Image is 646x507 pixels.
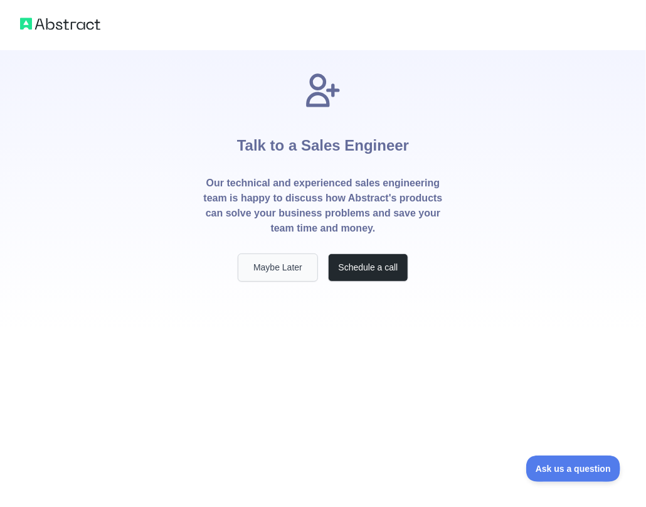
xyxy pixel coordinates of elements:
[526,456,621,482] iframe: Toggle Customer Support
[328,253,408,282] button: Schedule a call
[238,253,318,282] button: Maybe Later
[237,110,409,176] h1: Talk to a Sales Engineer
[203,176,443,236] p: Our technical and experienced sales engineering team is happy to discuss how Abstract's products ...
[20,15,100,33] img: Abstract logo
